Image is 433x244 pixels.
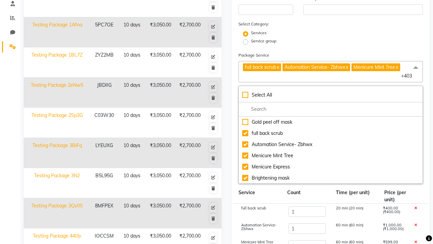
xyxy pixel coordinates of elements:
td: ₹3,050.00 [146,78,175,108]
div: Menicure Express [242,163,419,170]
td: 10 days [118,168,146,198]
div: Service [233,189,282,203]
div: Menicure Mint Tree [242,152,419,159]
td: ₹2,700.00 [175,198,205,228]
td: ₹2,700.00 [175,138,205,168]
div: 60 min (60 min) [331,223,378,235]
input: multiselect-search [242,106,419,113]
div: Count [282,189,331,203]
span: Automation Service- Zbhwx [241,223,277,231]
div: Brightening mask [242,175,419,182]
td: 10 days [118,108,146,138]
td: ₹2,700.00 [175,78,205,108]
td: Testing Package 3N2 [24,168,90,198]
td: JBDIIG [90,78,118,108]
td: ₹2,700.00 [175,17,205,47]
label: Package Service [238,52,269,58]
span: +403 [401,73,417,79]
td: 10 days [118,78,146,108]
td: 8MFPEX [90,198,118,228]
div: Gold peel off mask [242,119,419,126]
td: ₹3,050.00 [146,168,175,198]
span: full back scrub [245,64,276,70]
td: 5PC7OE [90,17,118,47]
label: Services [251,30,267,36]
div: ₹1,000.00 (₹1,000.00) [378,223,409,235]
td: Testing Package 2eNw5 [24,78,90,108]
td: Testing Package 3BiFq [24,138,90,168]
td: ₹2,700.00 [175,47,205,78]
label: Service group [251,38,276,44]
td: LYEUXG [90,138,118,168]
td: ₹3,050.00 [146,138,175,168]
td: ₹2,700.00 [175,108,205,138]
label: Select Category: [238,21,269,27]
td: 10 days [118,47,146,78]
span: full back scrub [241,206,266,210]
div: Time (per unit) [331,189,380,203]
td: ₹3,050.00 [146,198,175,228]
td: Testing Package 1Afna [24,17,90,47]
td: ₹3,050.00 [146,47,175,78]
div: 20 min (20 min) [331,206,378,218]
a: x [276,64,279,70]
td: 10 days [118,138,146,168]
td: Testing Package 1BL7Z [24,47,90,78]
td: ZYZ2MB [90,47,118,78]
a: x [395,64,398,70]
td: ₹3,050.00 [146,17,175,47]
div: Select All [242,91,419,99]
span: Automation Service- Zbhwx [284,64,345,70]
td: ₹3,050.00 [146,108,175,138]
td: Testing Package 2Sp3G [24,108,90,138]
div: full back scrub [242,130,419,137]
td: Testing Package 3Qy0S [24,198,90,228]
td: B5L95G [90,168,118,198]
td: ₹2,700.00 [175,168,205,198]
a: x [345,64,348,70]
span: Menicure Mint Tree [354,64,395,70]
div: Automation Service- Zbhwx [242,141,419,148]
td: 10 days [118,17,146,47]
div: Price (per unit) [379,189,412,203]
td: 10 days [118,198,146,228]
div: ₹400.00 (₹400.00) [378,206,409,218]
td: C03W30 [90,108,118,138]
